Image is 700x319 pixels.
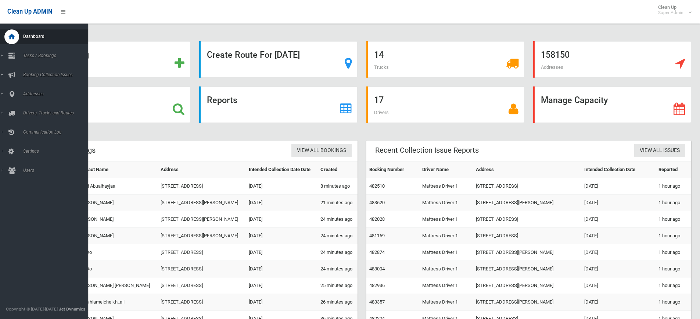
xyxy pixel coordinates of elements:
[317,277,358,294] td: 25 minutes ago
[374,64,389,70] span: Trucks
[473,277,581,294] td: [STREET_ADDRESS][PERSON_NAME]
[21,72,94,77] span: Booking Collection Issues
[634,144,685,157] a: View All Issues
[75,178,157,195] td: Saed Abualhayjaa
[581,277,655,294] td: [DATE]
[317,162,358,178] th: Created
[581,228,655,244] td: [DATE]
[369,249,385,255] a: 482874
[32,86,190,123] a: Search
[369,283,385,288] a: 482936
[656,244,691,261] td: 1 hour ago
[581,261,655,277] td: [DATE]
[158,211,246,228] td: [STREET_ADDRESS][PERSON_NAME]
[158,195,246,211] td: [STREET_ADDRESS][PERSON_NAME]
[317,244,358,261] td: 24 minutes ago
[656,211,691,228] td: 1 hour ago
[246,244,317,261] td: [DATE]
[366,41,524,78] a: 14 Trucks
[207,50,300,60] strong: Create Route For [DATE]
[75,162,157,178] th: Contact Name
[656,261,691,277] td: 1 hour ago
[374,110,389,115] span: Drivers
[419,244,473,261] td: Mattress Driver 1
[7,8,52,15] span: Clean Up ADMIN
[581,294,655,311] td: [DATE]
[369,299,385,305] a: 483357
[374,50,384,60] strong: 14
[369,266,385,272] a: 483004
[21,91,94,96] span: Addresses
[419,261,473,277] td: Mattress Driver 1
[533,86,691,123] a: Manage Capacity
[207,95,237,105] strong: Reports
[419,211,473,228] td: Mattress Driver 1
[246,162,317,178] th: Intended Collection Date Date
[6,306,58,312] span: Copyright © [DATE]-[DATE]
[419,178,473,195] td: Mattress Driver 1
[158,261,246,277] td: [STREET_ADDRESS]
[654,4,691,15] span: Clean Up
[656,162,691,178] th: Reported
[419,228,473,244] td: Mattress Driver 1
[21,130,94,135] span: Communication Log
[369,216,385,222] a: 482028
[473,294,581,311] td: [STREET_ADDRESS][PERSON_NAME]
[75,261,157,277] td: Thi Do
[317,261,358,277] td: 24 minutes ago
[581,162,655,178] th: Intended Collection Date
[581,178,655,195] td: [DATE]
[473,228,581,244] td: [STREET_ADDRESS]
[658,10,683,15] small: Super Admin
[317,195,358,211] td: 21 minutes ago
[291,144,352,157] a: View All Bookings
[32,41,190,78] a: Add Booking
[366,143,488,157] header: Recent Collection Issue Reports
[21,53,94,58] span: Tasks / Bookings
[656,294,691,311] td: 1 hour ago
[541,64,563,70] span: Addresses
[158,162,246,178] th: Address
[369,200,385,205] a: 483620
[75,294,157,311] td: hiam hiamelcheikh_ali
[199,86,357,123] a: Reports
[473,261,581,277] td: [STREET_ADDRESS][PERSON_NAME]
[317,294,358,311] td: 26 minutes ago
[366,86,524,123] a: 17 Drivers
[419,195,473,211] td: Mattress Driver 1
[21,149,94,154] span: Settings
[59,306,85,312] strong: Jet Dynamics
[317,178,358,195] td: 8 minutes ago
[473,211,581,228] td: [STREET_ADDRESS]
[473,244,581,261] td: [STREET_ADDRESS][PERSON_NAME]
[366,162,419,178] th: Booking Number
[199,41,357,78] a: Create Route For [DATE]
[369,183,385,189] a: 482510
[246,195,317,211] td: [DATE]
[317,228,358,244] td: 24 minutes ago
[419,277,473,294] td: Mattress Driver 1
[419,162,473,178] th: Driver Name
[656,178,691,195] td: 1 hour ago
[581,244,655,261] td: [DATE]
[369,233,385,238] a: 481169
[541,50,570,60] strong: 158150
[158,244,246,261] td: [STREET_ADDRESS]
[656,195,691,211] td: 1 hour ago
[246,277,317,294] td: [DATE]
[541,95,608,105] strong: Manage Capacity
[158,228,246,244] td: [STREET_ADDRESS][PERSON_NAME]
[75,244,157,261] td: Thi Do
[581,211,655,228] td: [DATE]
[158,294,246,311] td: [STREET_ADDRESS]
[158,178,246,195] td: [STREET_ADDRESS]
[374,95,384,105] strong: 17
[21,168,94,173] span: Users
[75,277,157,294] td: [PERSON_NAME] [PERSON_NAME]
[656,277,691,294] td: 1 hour ago
[246,294,317,311] td: [DATE]
[158,277,246,294] td: [STREET_ADDRESS]
[21,110,94,116] span: Drivers, Trucks and Routes
[21,34,94,39] span: Dashboard
[75,195,157,211] td: [PERSON_NAME]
